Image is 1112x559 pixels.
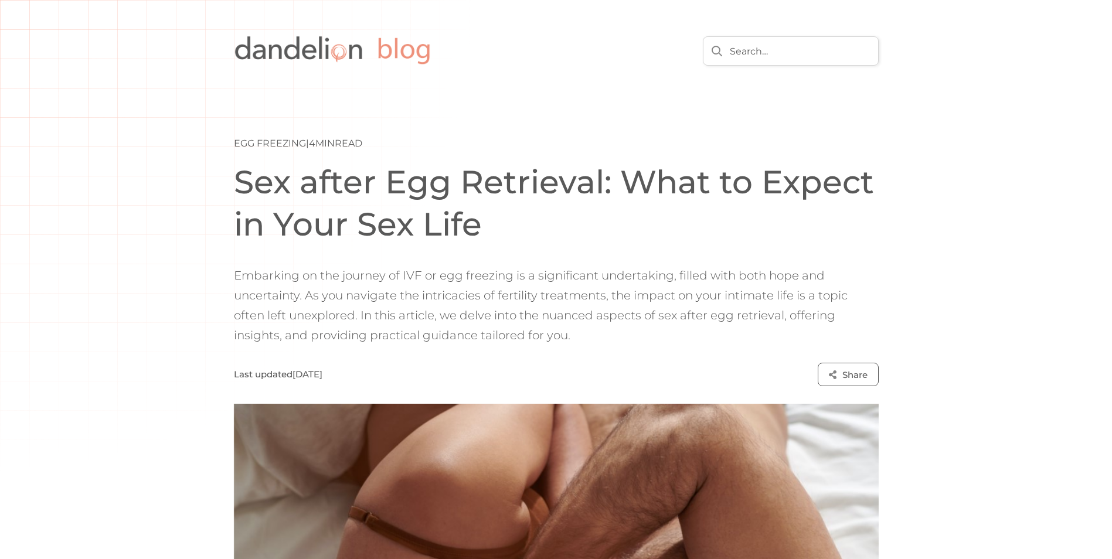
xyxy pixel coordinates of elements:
[293,369,322,380] div: [DATE]
[315,137,362,149] div: min
[234,265,879,345] p: Embarking on the journey of IVF or egg freezing is a significant undertaking, filled with both ho...
[842,369,868,381] div: Share
[309,137,315,149] div: 4
[829,367,842,382] div: 
[818,363,879,386] a: Share
[234,137,306,149] div: Egg Freezing
[234,369,293,380] div: Last updated
[335,138,362,149] span: read
[306,137,309,149] div: |
[703,36,879,66] input: Search…
[234,161,879,245] h1: Sex after Egg Retrieval: What to Expect in Your Sex Life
